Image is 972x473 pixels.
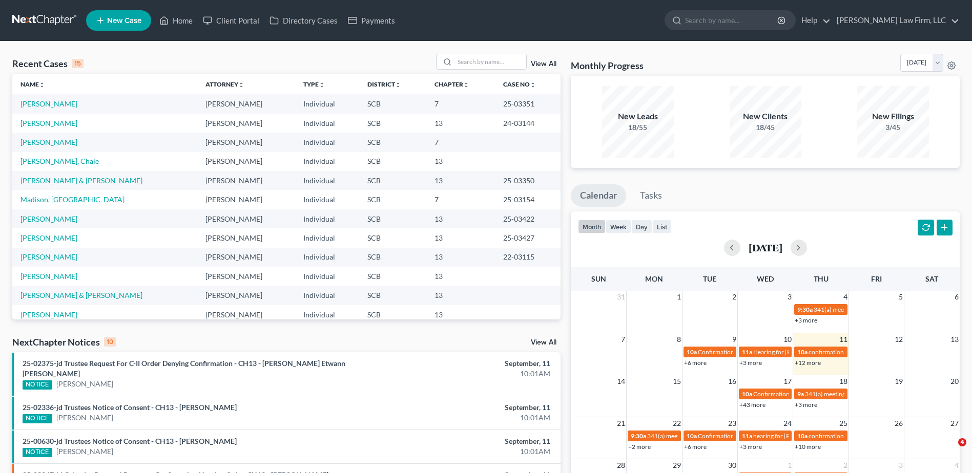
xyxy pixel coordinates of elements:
[295,152,360,171] td: Individual
[426,133,495,152] td: 7
[647,432,746,440] span: 341(a) meeting for [PERSON_NAME]
[949,375,960,388] span: 20
[197,248,295,267] td: [PERSON_NAME]
[303,80,325,88] a: Typeunfold_more
[602,122,674,133] div: 18/55
[359,133,426,152] td: SCB
[676,333,682,346] span: 8
[838,417,849,429] span: 25
[395,82,401,88] i: unfold_more
[571,184,626,207] a: Calendar
[687,432,697,440] span: 10a
[937,438,962,463] iframe: Intercom live chat
[20,252,77,261] a: [PERSON_NAME]
[454,54,526,69] input: Search by name...
[12,57,84,70] div: Recent Cases
[795,359,821,367] a: +12 more
[571,59,644,72] h3: Monthly Progress
[295,133,360,152] td: Individual
[23,448,52,457] div: NOTICE
[426,190,495,209] td: 7
[857,111,929,122] div: New Filings
[343,11,400,30] a: Payments
[727,417,737,429] span: 23
[426,305,495,324] td: 13
[757,274,774,283] span: Wed
[602,111,674,122] div: New Leads
[739,401,766,408] a: +43 more
[739,359,762,367] a: +3 more
[359,114,426,133] td: SCB
[672,417,682,429] span: 22
[616,291,626,303] span: 31
[753,432,832,440] span: hearing for [PERSON_NAME]
[295,267,360,286] td: Individual
[381,402,550,413] div: September, 11
[154,11,198,30] a: Home
[381,369,550,379] div: 10:01AM
[684,443,707,450] a: +6 more
[742,432,752,440] span: 11a
[871,274,882,283] span: Fri
[23,414,52,423] div: NOTICE
[295,190,360,209] td: Individual
[842,291,849,303] span: 4
[426,267,495,286] td: 13
[426,114,495,133] td: 13
[838,333,849,346] span: 11
[531,339,556,346] a: View All
[631,184,671,207] a: Tasks
[20,138,77,146] a: [PERSON_NAME]
[749,242,782,253] h2: [DATE]
[20,310,77,319] a: [PERSON_NAME]
[616,375,626,388] span: 14
[814,274,829,283] span: Thu
[359,228,426,247] td: SCB
[359,152,426,171] td: SCB
[426,94,495,113] td: 7
[20,233,77,242] a: [PERSON_NAME]
[495,114,561,133] td: 24-03144
[795,401,817,408] a: +3 more
[857,122,929,133] div: 3/45
[20,80,45,88] a: Nameunfold_more
[295,305,360,324] td: Individual
[197,190,295,209] td: [PERSON_NAME]
[20,214,77,223] a: [PERSON_NAME]
[606,220,631,233] button: week
[787,291,793,303] span: 3
[381,446,550,457] div: 10:01AM
[954,291,960,303] span: 6
[197,209,295,228] td: [PERSON_NAME]
[495,209,561,228] td: 25-03422
[197,286,295,305] td: [PERSON_NAME]
[685,11,779,30] input: Search by name...
[727,459,737,471] span: 30
[753,390,871,398] span: Confirmation Hearing for [PERSON_NAME]
[198,11,264,30] a: Client Portal
[727,375,737,388] span: 16
[631,220,652,233] button: day
[958,438,966,446] span: 4
[742,390,752,398] span: 10a
[56,379,113,389] a: [PERSON_NAME]
[925,274,938,283] span: Sat
[809,432,924,440] span: confirmation hearing for [PERSON_NAME]
[197,133,295,152] td: [PERSON_NAME]
[295,286,360,305] td: Individual
[805,390,904,398] span: 341(a) meeting for [PERSON_NAME]
[20,119,77,127] a: [PERSON_NAME]
[23,437,237,445] a: 25-00630-jd Trustees Notice of Consent - CH13 - [PERSON_NAME]
[197,228,295,247] td: [PERSON_NAME]
[295,114,360,133] td: Individual
[782,417,793,429] span: 24
[796,11,831,30] a: Help
[56,446,113,457] a: [PERSON_NAME]
[949,333,960,346] span: 13
[20,195,125,204] a: Madison, [GEOGRAPHIC_DATA]
[495,248,561,267] td: 22-03115
[359,248,426,267] td: SCB
[426,228,495,247] td: 13
[20,291,142,299] a: [PERSON_NAME] & [PERSON_NAME]
[72,59,84,68] div: 15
